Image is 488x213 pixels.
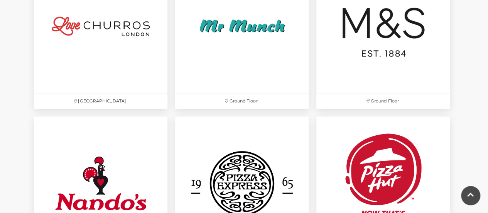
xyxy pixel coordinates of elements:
p: Ground Floor [316,94,450,109]
p: Ground Floor [175,94,309,109]
p: [GEOGRAPHIC_DATA] [34,94,167,109]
